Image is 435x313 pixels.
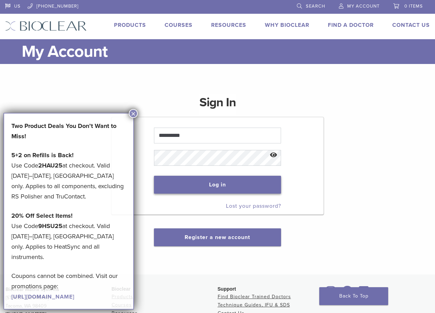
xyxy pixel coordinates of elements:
[11,271,126,302] p: Coupons cannot be combined. Visit our promotions page:
[154,228,281,246] button: Register a new account
[226,203,281,209] a: Lost your password?
[11,151,74,159] strong: 5+2 on Refills is Back!
[11,211,126,262] p: Use Code at checkout. Valid [DATE]–[DATE], [GEOGRAPHIC_DATA] only. Applies to HeatSync and all in...
[199,94,236,116] h1: Sign In
[22,39,430,64] h1: My Account
[154,176,281,194] button: Log in
[11,212,73,219] strong: 20% Off Select Items!
[392,22,430,29] a: Contact Us
[185,234,250,241] a: Register a new account
[11,150,126,202] p: Use Code at checkout. Valid [DATE]–[DATE], [GEOGRAPHIC_DATA] only. Applies to all components, exc...
[265,22,309,29] a: Why Bioclear
[347,3,380,9] span: My Account
[38,162,62,169] strong: 2HAU25
[306,3,325,9] span: Search
[319,287,388,305] a: Back To Top
[38,222,62,230] strong: 9HSU25
[218,294,291,300] a: Find Bioclear Trained Doctors
[266,147,281,164] button: Show password
[11,293,74,300] a: [URL][DOMAIN_NAME]
[114,22,146,29] a: Products
[218,286,236,292] span: Support
[129,109,138,118] button: Close
[404,3,423,9] span: 0 items
[328,22,374,29] a: Find A Doctor
[11,122,116,140] strong: Two Product Deals You Don’t Want to Miss!
[218,302,290,308] a: Technique Guides, IFU & SDS
[5,21,87,31] img: Bioclear
[165,22,193,29] a: Courses
[211,22,246,29] a: Resources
